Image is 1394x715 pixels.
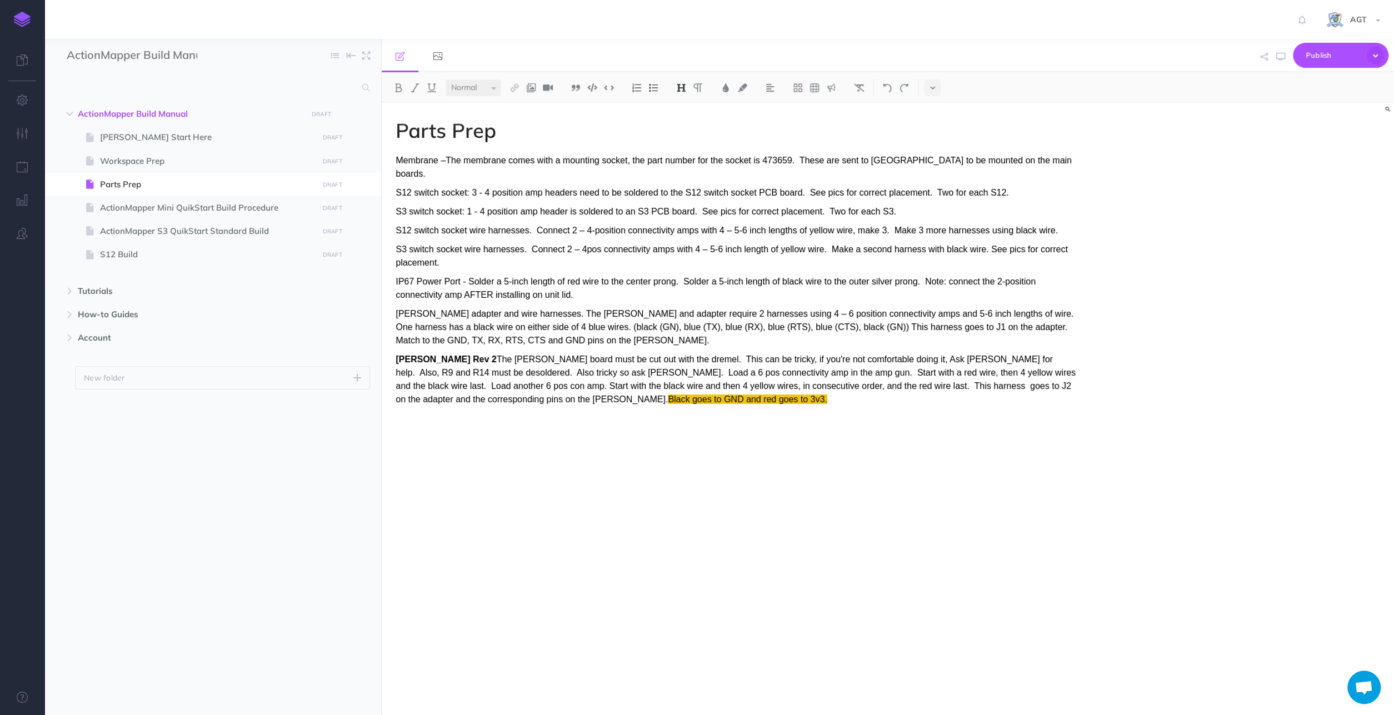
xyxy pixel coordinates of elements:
[318,248,346,261] button: DRAFT
[1325,11,1345,30] img: iCxL6hB4gPtK36lnwjqkK90dLekSAv8p9JC67nPZ.png
[323,158,342,165] small: DRAFT
[604,83,614,92] img: Inline code button
[571,83,581,92] img: Blockquote button
[100,131,314,144] span: [PERSON_NAME] Start Here
[396,119,1076,142] h1: Parts Prep
[100,224,314,238] span: ActionMapper S3 QuikStart Standard Build
[721,83,731,92] img: Text color button
[693,83,703,92] img: Paragraph button
[67,78,356,98] input: Search
[78,308,301,321] span: How-to Guides
[632,83,642,92] img: Ordered list button
[396,188,1008,197] span: S12 switch socket: 3 - 4 position amp headers need to be soldered to the S12 switch socket PCB bo...
[427,83,437,92] img: Underline button
[1306,47,1361,64] span: Publish
[100,154,314,168] span: Workspace Prep
[100,178,314,191] span: Parts Prep
[882,83,892,92] img: Undo
[308,108,336,121] button: DRAFT
[526,83,536,92] img: Add image button
[1293,43,1388,68] button: Publish
[543,83,553,92] img: Add video button
[393,83,403,92] img: Bold button
[396,244,1067,267] span: S3 switch socket wire harnesses. Connect 2 – 4pos connectivity amps with 4 – 5-6 inch length of y...
[899,83,909,92] img: Redo
[509,83,519,92] img: Link button
[737,83,747,92] img: Text background color button
[318,202,346,214] button: DRAFT
[1347,671,1381,704] a: Open chat
[396,277,1036,299] span: IP67 Power Port - Solder a 5-inch length of red wire to the center prong. Solder a 5-inch length ...
[323,134,342,141] small: DRAFT
[810,83,820,92] img: Create table button
[312,111,331,118] small: DRAFT
[587,83,597,92] img: Code block button
[84,372,125,384] p: New folder
[765,83,775,92] img: Alignment dropdown menu button
[318,155,346,168] button: DRAFT
[67,47,197,64] input: Documentation Name
[323,251,342,258] small: DRAFT
[1345,14,1372,24] span: AGT
[323,228,342,235] small: DRAFT
[100,201,314,214] span: ActionMapper Mini QuikStart Build Procedure
[648,83,658,92] img: Unordered list button
[318,225,346,238] button: DRAFT
[14,12,31,27] img: logo-mark.svg
[318,178,346,191] button: DRAFT
[323,181,342,188] small: DRAFT
[318,131,346,144] button: DRAFT
[396,226,1058,235] span: S12 switch socket wire harnesses. Connect 2 – 4-position connectivity amps with 4 – 5-6 inch leng...
[410,83,420,92] img: Italic button
[668,394,827,404] span: Black goes to GND and red goes to 3v3.
[78,284,301,298] span: Tutorials
[676,83,686,92] img: Headings dropdown button
[396,354,1076,404] span: The [PERSON_NAME] board must be cut out with the dremel. This can be tricky, if you're not comfor...
[323,204,342,212] small: DRAFT
[396,309,1076,345] span: [PERSON_NAME] adapter and wire harnesses. The [PERSON_NAME] and adapter require 2 harnesses using...
[78,331,301,344] span: Account
[75,366,370,389] button: New folder
[396,354,496,364] span: [PERSON_NAME] Rev 2
[78,107,301,121] span: ActionMapper Build Manual
[100,248,314,261] span: S12 Build
[396,156,1072,178] span: Membrane –The membrane comes with a mounting socket, the part number for the socket is 473659. Th...
[826,83,836,92] img: Callout dropdown menu button
[854,83,864,92] img: Clear styles button
[396,207,896,216] span: S3 switch socket: 1 - 4 position amp header is soldered to an S3 PCB board. See pics for correct ...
